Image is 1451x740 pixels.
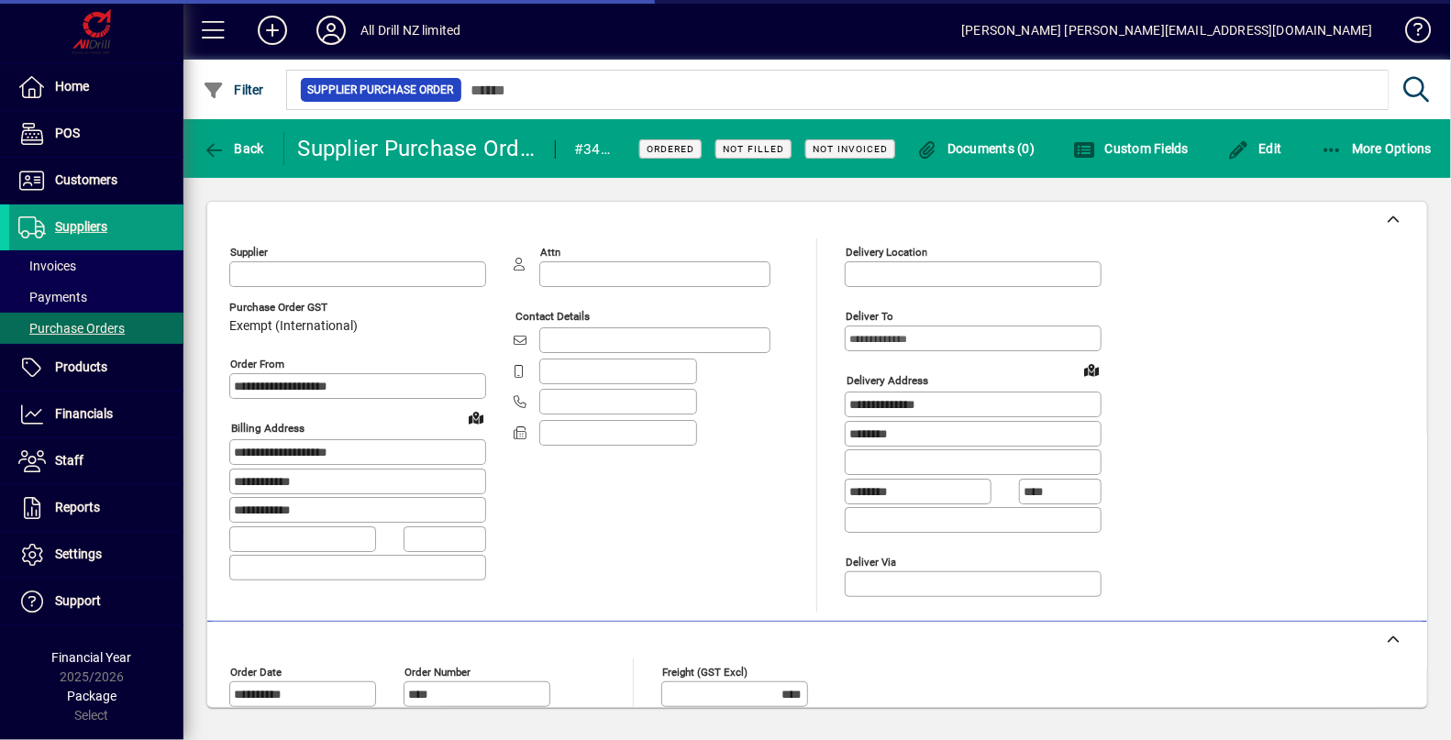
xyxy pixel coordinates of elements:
[198,73,269,106] button: Filter
[229,302,358,314] span: Purchase Order GST
[308,81,454,99] span: Supplier Purchase Order
[961,16,1373,45] div: [PERSON_NAME] [PERSON_NAME][EMAIL_ADDRESS][DOMAIN_NAME]
[18,259,76,273] span: Invoices
[9,313,183,344] a: Purchase Orders
[18,321,125,336] span: Purchase Orders
[243,14,302,47] button: Add
[404,665,471,678] mat-label: Order number
[1077,355,1106,384] a: View on map
[9,345,183,391] a: Products
[9,158,183,204] a: Customers
[662,665,748,678] mat-label: Freight (GST excl)
[55,219,107,234] span: Suppliers
[574,135,616,164] div: #3444
[1391,4,1428,63] a: Knowledge Base
[183,132,284,165] app-page-header-button: Back
[9,579,183,624] a: Support
[55,79,89,94] span: Home
[461,403,491,432] a: View on map
[18,290,87,304] span: Payments
[647,143,694,155] span: Ordered
[55,406,113,421] span: Financials
[1069,132,1193,165] button: Custom Fields
[360,16,461,45] div: All Drill NZ limited
[813,143,888,155] span: Not Invoiced
[55,500,100,514] span: Reports
[230,246,268,259] mat-label: Supplier
[203,83,264,97] span: Filter
[203,141,264,156] span: Back
[9,438,183,484] a: Staff
[55,126,80,140] span: POS
[230,358,284,370] mat-label: Order from
[298,134,537,163] div: Supplier Purchase Order
[1321,141,1433,156] span: More Options
[9,250,183,282] a: Invoices
[230,665,282,678] mat-label: Order date
[229,319,358,334] span: Exempt (International)
[1223,132,1287,165] button: Edit
[1316,132,1437,165] button: More Options
[9,485,183,531] a: Reports
[67,689,116,703] span: Package
[55,453,83,468] span: Staff
[55,172,117,187] span: Customers
[540,246,560,259] mat-label: Attn
[846,310,893,323] mat-label: Deliver To
[55,547,102,561] span: Settings
[846,555,896,568] mat-label: Deliver via
[9,64,183,110] a: Home
[1073,141,1189,156] span: Custom Fields
[198,132,269,165] button: Back
[916,141,1036,156] span: Documents (0)
[9,532,183,578] a: Settings
[9,392,183,437] a: Financials
[846,246,927,259] mat-label: Delivery Location
[912,132,1040,165] button: Documents (0)
[52,650,132,665] span: Financial Year
[9,282,183,313] a: Payments
[55,359,107,374] span: Products
[55,593,101,608] span: Support
[302,14,360,47] button: Profile
[9,111,183,157] a: POS
[1227,141,1282,156] span: Edit
[723,143,784,155] span: Not Filled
